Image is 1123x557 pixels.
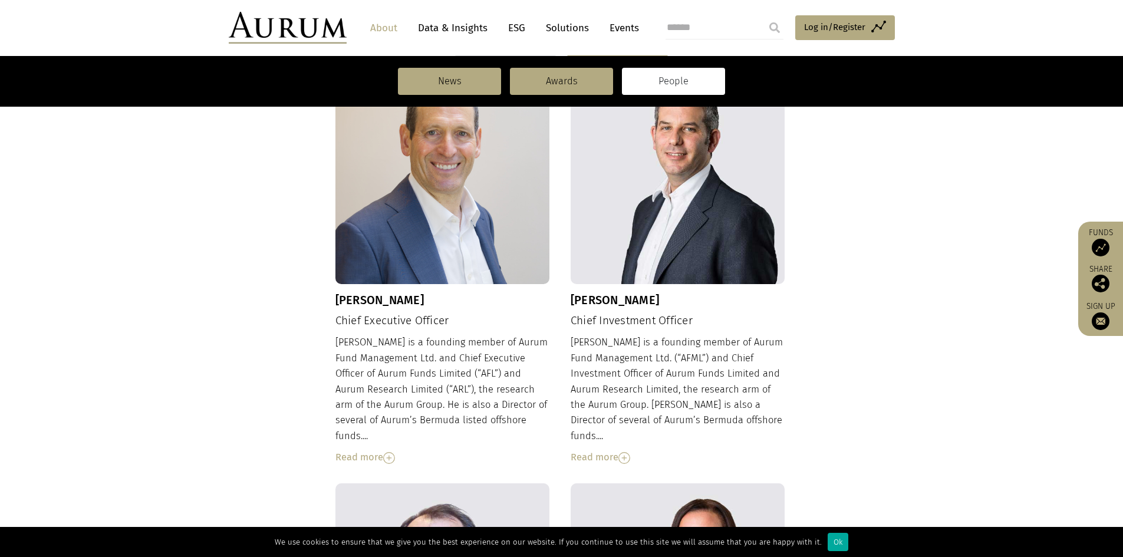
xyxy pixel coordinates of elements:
[571,450,785,465] div: Read more
[763,16,786,39] input: Submit
[618,452,630,464] img: Read More
[1084,228,1117,256] a: Funds
[622,68,725,95] a: People
[571,293,785,307] h3: [PERSON_NAME]
[795,15,895,40] a: Log in/Register
[335,335,550,465] div: [PERSON_NAME] is a founding member of Aurum Fund Management Ltd. and Chief Executive Officer of A...
[510,68,613,95] a: Awards
[571,335,785,465] div: [PERSON_NAME] is a founding member of Aurum Fund Management Ltd. (“AFML”) and Chief Investment Of...
[1084,301,1117,330] a: Sign up
[828,533,848,551] div: Ok
[1092,275,1109,292] img: Share this post
[502,17,531,39] a: ESG
[571,314,785,328] h4: Chief Investment Officer
[1092,239,1109,256] img: Access Funds
[335,450,550,465] div: Read more
[229,12,347,44] img: Aurum
[335,314,550,328] h4: Chief Executive Officer
[335,293,550,307] h3: [PERSON_NAME]
[804,20,865,34] span: Log in/Register
[412,17,493,39] a: Data & Insights
[364,17,403,39] a: About
[1084,265,1117,292] div: Share
[604,17,639,39] a: Events
[398,68,501,95] a: News
[1092,312,1109,330] img: Sign up to our newsletter
[383,452,395,464] img: Read More
[540,17,595,39] a: Solutions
